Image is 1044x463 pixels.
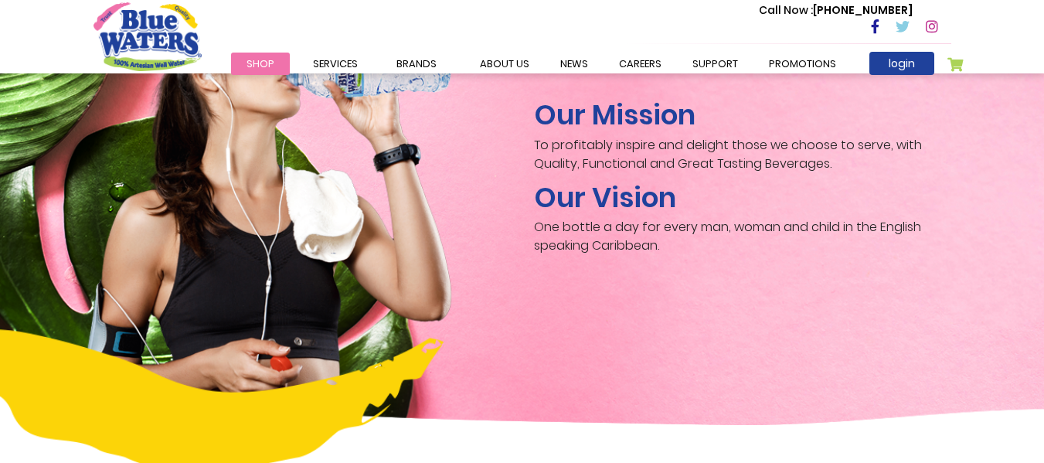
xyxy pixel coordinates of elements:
[677,53,753,75] a: support
[534,98,951,131] h2: Our Mission
[534,136,951,173] p: To profitably inspire and delight those we choose to serve, with Quality, Functional and Great Ta...
[545,53,604,75] a: News
[869,52,934,75] a: login
[94,2,202,70] a: store logo
[313,56,358,71] span: Services
[753,53,852,75] a: Promotions
[247,56,274,71] span: Shop
[759,2,813,18] span: Call Now :
[759,2,913,19] p: [PHONE_NUMBER]
[604,53,677,75] a: careers
[534,181,951,214] h2: Our Vision
[464,53,545,75] a: about us
[534,218,951,255] p: One bottle a day for every man, woman and child in the English speaking Caribbean.
[396,56,437,71] span: Brands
